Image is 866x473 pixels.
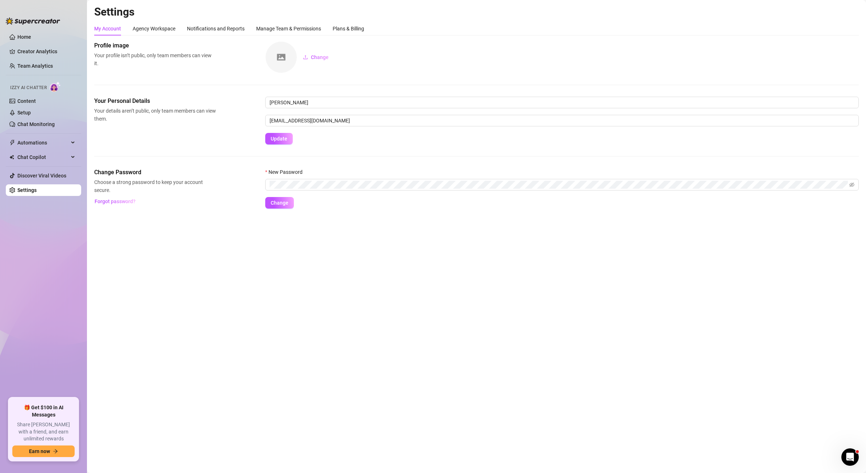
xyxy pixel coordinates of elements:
span: Earn now [29,448,50,454]
input: Enter name [265,97,859,108]
span: upload [303,55,308,60]
span: Profile image [94,41,216,50]
img: AI Chatter [50,81,61,92]
a: Setup [17,110,31,116]
img: logo-BBDzfeDw.svg [6,17,60,25]
input: New Password [270,181,848,189]
iframe: Intercom live chat [841,448,859,466]
span: Change [311,54,329,60]
input: Enter new email [265,115,859,126]
img: square-placeholder.png [266,42,297,73]
img: Chat Copilot [9,155,14,160]
span: Chat Copilot [17,151,69,163]
span: Share [PERSON_NAME] with a friend, and earn unlimited rewards [12,421,75,443]
label: New Password [265,168,307,176]
span: eye-invisible [849,182,854,187]
span: Your profile isn’t public, only team members can view it. [94,51,216,67]
a: Creator Analytics [17,46,75,57]
button: Update [265,133,293,145]
a: Chat Monitoring [17,121,55,127]
h2: Settings [94,5,859,19]
a: Settings [17,187,37,193]
span: thunderbolt [9,140,15,146]
a: Discover Viral Videos [17,173,66,179]
span: 🎁 Get $100 in AI Messages [12,404,75,418]
span: Change [271,200,288,206]
div: Manage Team & Permissions [256,25,321,33]
button: Earn nowarrow-right [12,445,75,457]
span: Your details aren’t public, only team members can view them. [94,107,216,123]
span: Forgot password? [95,198,136,204]
span: Change Password [94,168,216,177]
div: Plans & Billing [333,25,364,33]
span: Izzy AI Chatter [10,84,47,91]
div: Notifications and Reports [187,25,245,33]
div: My Account [94,25,121,33]
a: Team Analytics [17,63,53,69]
span: arrow-right [53,449,58,454]
span: Choose a strong password to keep your account secure. [94,178,216,194]
div: Agency Workspace [133,25,175,33]
span: Automations [17,137,69,148]
button: Forgot password? [94,196,136,207]
span: Update [271,136,287,142]
a: Home [17,34,31,40]
button: Change [265,197,294,209]
button: Change [297,51,334,63]
span: Your Personal Details [94,97,216,105]
a: Content [17,98,36,104]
